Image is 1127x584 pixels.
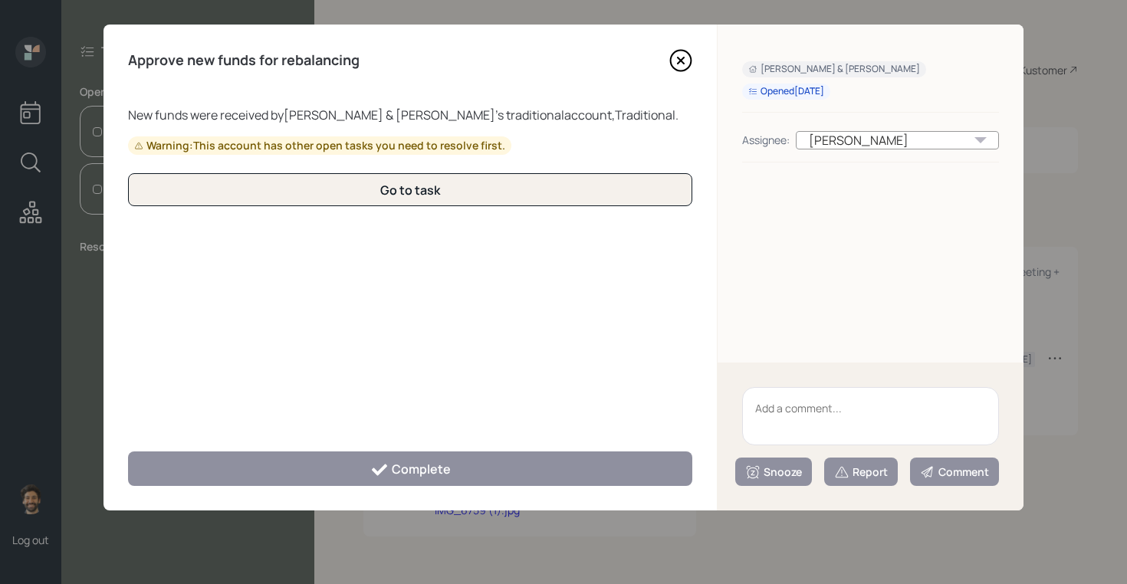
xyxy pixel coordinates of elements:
button: Complete [128,451,692,486]
button: Comment [910,458,999,486]
div: [PERSON_NAME] & [PERSON_NAME] [748,63,920,76]
h4: Approve new funds for rebalancing [128,52,360,69]
button: Snooze [735,458,812,486]
div: Warning: This account has other open tasks you need to resolve first. [134,138,505,153]
button: Report [824,458,898,486]
div: Go to task [380,182,440,198]
div: [PERSON_NAME] [796,131,999,149]
div: Opened [DATE] [748,85,824,98]
button: Go to task [128,173,692,206]
div: Complete [370,461,451,479]
div: Comment [920,464,989,480]
div: New funds were received by [PERSON_NAME] & [PERSON_NAME] 's traditional account, Traditional . [128,106,692,124]
div: Report [834,464,888,480]
div: Snooze [745,464,802,480]
div: Assignee: [742,132,790,148]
